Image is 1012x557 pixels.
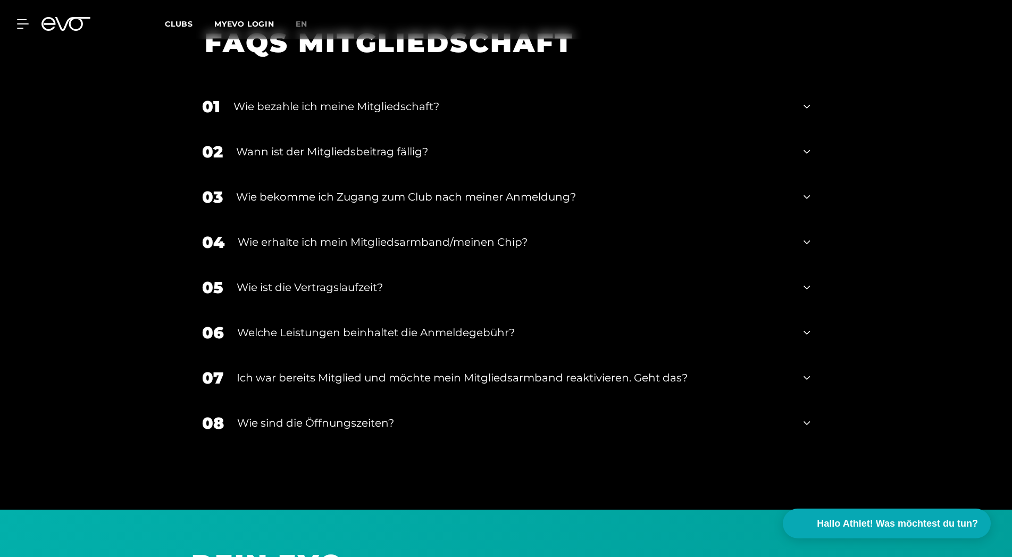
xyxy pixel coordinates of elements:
[817,517,978,531] span: Hallo Athlet! Was möchtest du tun?
[237,325,791,340] div: Welche Leistungen beinhaltet die Anmeldegebühr?
[202,276,223,300] div: 05
[236,144,791,160] div: Wann ist der Mitgliedsbeitrag fällig?
[165,19,214,29] a: Clubs
[237,415,791,431] div: Wie sind die Öffnungszeiten?
[783,509,991,538] button: Hallo Athlet! Was möchtest du tun?
[202,321,224,345] div: 06
[202,230,224,254] div: 04
[202,411,224,435] div: 08
[233,98,791,114] div: Wie bezahle ich meine Mitgliedschaft?
[202,366,223,390] div: 07
[296,19,307,29] span: en
[202,95,220,119] div: 01
[202,140,223,164] div: 02
[202,185,223,209] div: 03
[238,234,791,250] div: Wie erhalte ich mein Mitgliedsarmband/meinen Chip?
[237,370,791,386] div: Ich war bereits Mitglied und möchte mein Mitgliedsarmband reaktivieren. Geht das?
[214,19,274,29] a: MYEVO LOGIN
[236,189,791,205] div: Wie bekomme ich Zugang zum Club nach meiner Anmeldung?
[165,19,193,29] span: Clubs
[237,279,791,295] div: Wie ist die Vertragslaufzeit?
[296,18,320,30] a: en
